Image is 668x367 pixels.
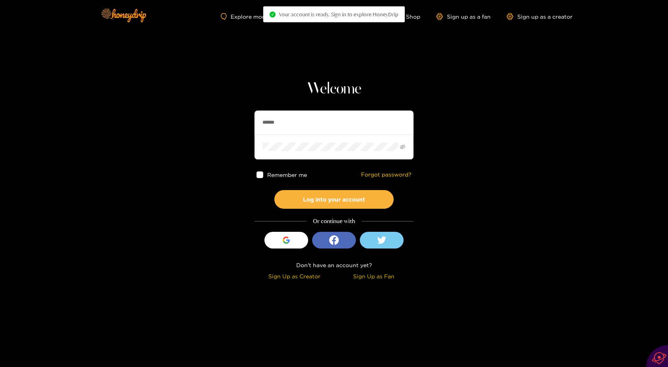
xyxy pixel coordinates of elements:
button: Log into your account [274,190,394,209]
a: Forgot password? [361,171,412,178]
a: Sign up as a fan [436,13,491,20]
a: Shop [395,13,420,20]
span: check-circle [270,12,276,17]
div: Sign Up as Creator [256,272,332,281]
span: Your account is ready. Sign in to explore HoneyDrip [279,11,398,17]
span: eye-invisible [400,144,405,150]
a: Explore models [221,13,273,20]
div: Sign Up as Fan [336,272,412,281]
h1: Welcome [254,80,414,99]
a: Sign up as a creator [507,13,573,20]
div: Don't have an account yet? [254,260,414,270]
div: Or continue with [254,217,414,226]
span: Remember me [267,172,307,178]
